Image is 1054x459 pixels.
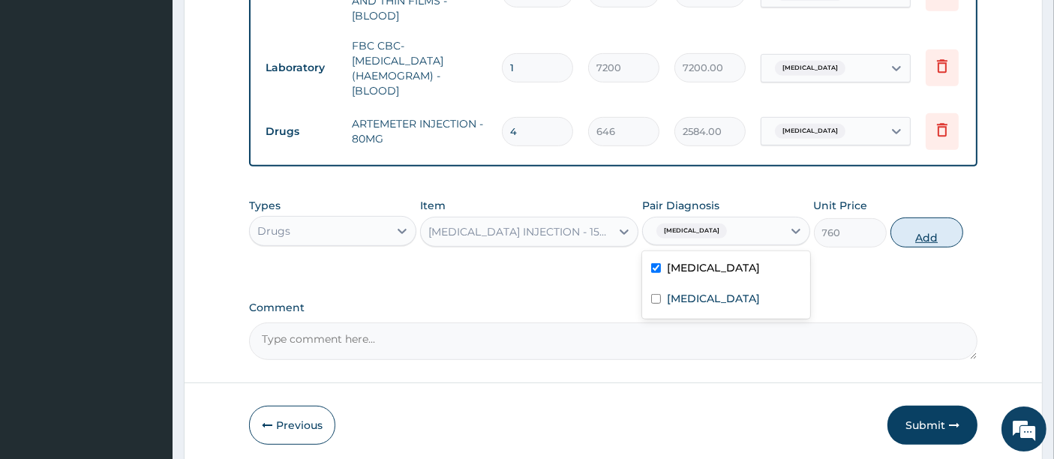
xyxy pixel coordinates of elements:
[667,260,760,275] label: [MEDICAL_DATA]
[8,302,286,355] textarea: Type your message and hit 'Enter'
[344,109,494,154] td: ARTEMETER INJECTION - 80MG
[814,198,868,213] label: Unit Price
[87,135,207,286] span: We're online!
[667,291,760,306] label: [MEDICAL_DATA]
[249,199,281,212] label: Types
[78,84,252,103] div: Chat with us now
[656,223,727,238] span: [MEDICAL_DATA]
[642,198,719,213] label: Pair Diagnosis
[249,301,978,314] label: Comment
[420,198,446,213] label: Item
[28,75,61,112] img: d_794563401_company_1708531726252_794563401
[258,118,344,145] td: Drugs
[258,54,344,82] td: Laboratory
[890,217,963,247] button: Add
[257,223,290,238] div: Drugs
[887,406,977,445] button: Submit
[344,31,494,106] td: FBC CBC-[MEDICAL_DATA] (HAEMOGRAM) - [BLOOD]
[249,406,335,445] button: Previous
[775,61,845,76] span: [MEDICAL_DATA]
[428,224,612,239] div: [MEDICAL_DATA] INJECTION - 150MG/ML
[775,124,845,139] span: [MEDICAL_DATA]
[246,7,282,43] div: Minimize live chat window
